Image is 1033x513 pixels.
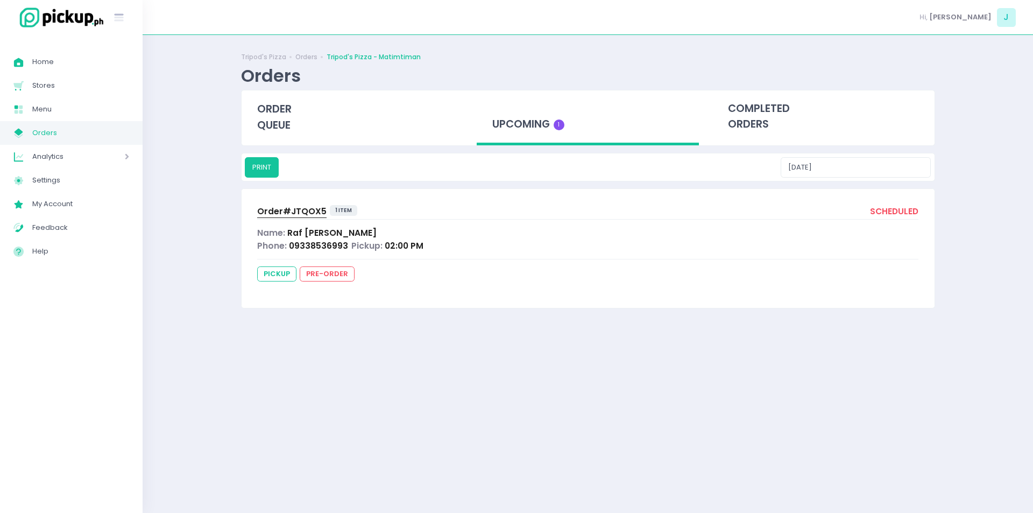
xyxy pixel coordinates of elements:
span: [PERSON_NAME] [929,12,992,23]
span: 1 [554,120,564,130]
span: pickup [257,266,296,282]
a: Orders [295,52,317,62]
span: Hi, [919,12,928,23]
span: Feedback [32,221,129,235]
span: Raf [PERSON_NAME] [287,227,377,238]
span: Menu [32,102,129,116]
div: scheduled [870,205,918,220]
span: 1 item [330,205,357,216]
span: Analytics [32,150,94,164]
span: pre-order [300,266,355,282]
span: 09338536993 [289,240,348,251]
span: Order# JTQOX5 [257,206,327,217]
span: Help [32,244,129,258]
a: Tripod's Pizza [241,52,286,62]
span: Pickup: [351,240,383,251]
button: PRINT [245,157,279,178]
div: upcoming [477,90,699,146]
a: Order#JTQOX5 [257,205,327,220]
div: completed orders [712,90,935,143]
div: Orders [241,65,301,86]
span: Settings [32,173,129,187]
img: logo [13,6,105,29]
span: Orders [32,126,129,140]
a: Tripod's Pizza - Matimtiman [327,52,421,62]
span: Name: [257,227,285,238]
span: order queue [257,102,292,132]
span: My Account [32,197,129,211]
span: Stores [32,79,129,93]
span: 02:00 PM [385,240,423,251]
span: J [997,8,1016,27]
span: Phone: [257,240,287,251]
span: Home [32,55,129,69]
